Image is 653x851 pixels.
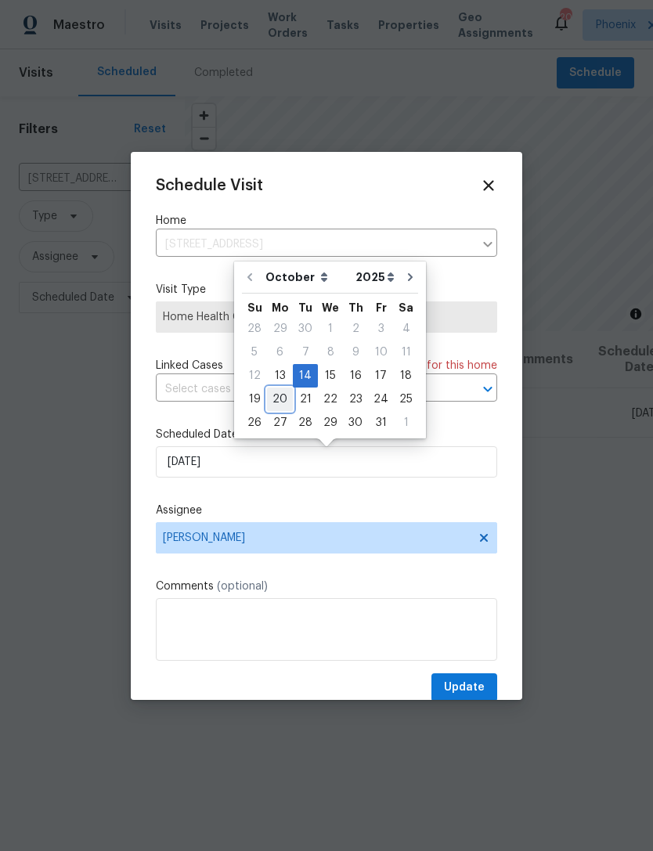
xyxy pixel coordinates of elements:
[376,302,387,313] abbr: Friday
[343,341,368,363] div: 9
[267,388,293,411] div: Mon Oct 20 2025
[318,318,343,340] div: 1
[242,341,267,363] div: 5
[293,411,318,435] div: Tue Oct 28 2025
[368,341,394,363] div: 10
[156,446,497,478] input: M/D/YYYY
[242,412,267,434] div: 26
[394,318,418,340] div: 4
[318,364,343,388] div: Wed Oct 15 2025
[343,318,368,340] div: 2
[298,302,312,313] abbr: Tuesday
[156,377,453,402] input: Select cases
[318,365,343,387] div: 15
[156,503,497,518] label: Assignee
[242,364,267,388] div: Sun Oct 12 2025
[293,364,318,388] div: Tue Oct 14 2025
[368,412,394,434] div: 31
[343,412,368,434] div: 30
[267,364,293,388] div: Mon Oct 13 2025
[394,341,418,364] div: Sat Oct 11 2025
[293,318,318,340] div: 30
[368,388,394,411] div: Fri Oct 24 2025
[368,318,394,340] div: 3
[293,388,318,411] div: Tue Oct 21 2025
[156,358,223,373] span: Linked Cases
[394,364,418,388] div: Sat Oct 18 2025
[368,365,394,387] div: 17
[242,388,267,411] div: Sun Oct 19 2025
[318,341,343,363] div: 8
[293,412,318,434] div: 28
[343,388,368,411] div: Thu Oct 23 2025
[368,317,394,341] div: Fri Oct 03 2025
[343,364,368,388] div: Thu Oct 16 2025
[322,302,339,313] abbr: Wednesday
[242,318,267,340] div: 28
[399,261,422,293] button: Go to next month
[318,412,343,434] div: 29
[163,532,470,544] span: [PERSON_NAME]
[242,365,267,387] div: 12
[352,265,399,289] select: Year
[242,411,267,435] div: Sun Oct 26 2025
[394,412,418,434] div: 1
[267,341,293,364] div: Mon Oct 06 2025
[343,317,368,341] div: Thu Oct 02 2025
[267,317,293,341] div: Mon Sep 29 2025
[318,388,343,411] div: Wed Oct 22 2025
[156,282,497,297] label: Visit Type
[431,673,497,702] button: Update
[293,388,318,410] div: 21
[242,317,267,341] div: Sun Sep 28 2025
[262,265,352,289] select: Month
[444,678,485,698] span: Update
[399,302,413,313] abbr: Saturday
[156,427,497,442] label: Scheduled Date
[394,411,418,435] div: Sat Nov 01 2025
[343,388,368,410] div: 23
[394,317,418,341] div: Sat Oct 04 2025
[343,341,368,364] div: Thu Oct 09 2025
[394,388,418,410] div: 25
[293,365,318,387] div: 14
[156,178,263,193] span: Schedule Visit
[267,341,293,363] div: 6
[343,365,368,387] div: 16
[267,318,293,340] div: 29
[368,341,394,364] div: Fri Oct 10 2025
[267,388,293,410] div: 20
[394,365,418,387] div: 18
[293,317,318,341] div: Tue Sep 30 2025
[238,261,262,293] button: Go to previous month
[156,579,497,594] label: Comments
[318,317,343,341] div: Wed Oct 01 2025
[247,302,262,313] abbr: Sunday
[348,302,363,313] abbr: Thursday
[318,388,343,410] div: 22
[293,341,318,364] div: Tue Oct 07 2025
[318,341,343,364] div: Wed Oct 08 2025
[394,341,418,363] div: 11
[272,302,289,313] abbr: Monday
[477,378,499,400] button: Open
[368,364,394,388] div: Fri Oct 17 2025
[293,341,318,363] div: 7
[156,233,474,257] input: Enter in an address
[480,177,497,194] span: Close
[242,388,267,410] div: 19
[394,388,418,411] div: Sat Oct 25 2025
[267,412,293,434] div: 27
[217,581,268,592] span: (optional)
[267,365,293,387] div: 13
[267,411,293,435] div: Mon Oct 27 2025
[368,388,394,410] div: 24
[156,213,497,229] label: Home
[343,411,368,435] div: Thu Oct 30 2025
[368,411,394,435] div: Fri Oct 31 2025
[163,309,490,325] span: Home Health Checkup
[242,341,267,364] div: Sun Oct 05 2025
[318,411,343,435] div: Wed Oct 29 2025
